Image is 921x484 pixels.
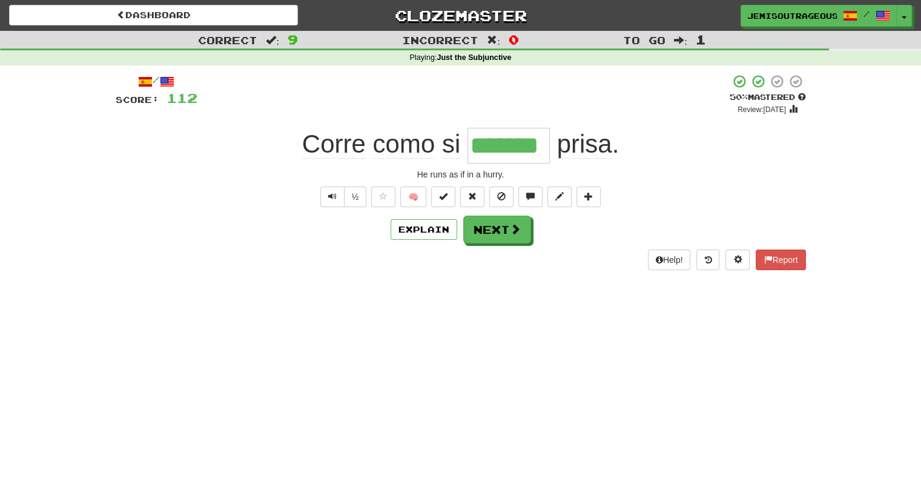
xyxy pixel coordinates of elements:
button: 🧠 [400,187,426,207]
a: Dashboard [9,5,298,25]
button: Play sentence audio (ctl+space) [320,187,345,207]
button: ½ [344,187,367,207]
div: Text-to-speech controls [318,187,367,207]
button: Set this sentence to 100% Mastered (alt+m) [431,187,455,207]
a: Clozemaster [316,5,605,26]
span: si [442,130,460,159]
span: / [863,10,870,18]
span: JEMisoutrageous [747,10,837,21]
div: He runs as if in a hurry. [116,168,806,181]
button: Round history (alt+y) [696,250,719,270]
span: Corre [302,130,366,159]
button: Help! [648,250,691,270]
span: . [550,130,619,159]
span: : [266,35,279,45]
span: como [372,130,435,159]
span: 1 [696,32,706,47]
span: 9 [288,32,298,47]
span: To go [623,34,665,46]
button: Edit sentence (alt+d) [547,187,572,207]
span: Correct [198,34,257,46]
a: JEMisoutrageous / [741,5,897,27]
button: Ignore sentence (alt+i) [489,187,513,207]
button: Discuss sentence (alt+u) [518,187,543,207]
span: : [674,35,687,45]
button: Reset to 0% Mastered (alt+r) [460,187,484,207]
div: / [116,74,197,89]
span: Incorrect [402,34,478,46]
small: Review: [DATE] [738,105,786,114]
button: Next [463,216,531,244]
button: Report [756,250,805,270]
button: Favorite sentence (alt+f) [371,187,395,207]
span: Score: [116,94,159,105]
strong: Just the Subjunctive [437,53,511,62]
span: : [487,35,500,45]
button: Add to collection (alt+a) [576,187,601,207]
button: Explain [391,219,457,240]
span: 50 % [730,92,748,102]
div: Mastered [730,92,806,103]
span: 112 [167,90,197,105]
span: prisa [557,130,612,159]
span: 0 [509,32,519,47]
